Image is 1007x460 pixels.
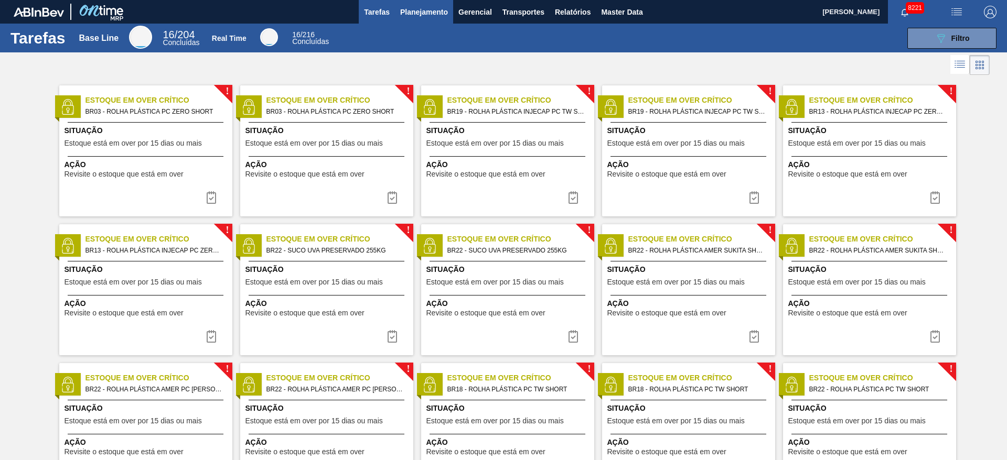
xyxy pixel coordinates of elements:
[245,309,365,317] span: Revisite o estoque que está em over
[561,187,586,208] div: Completar tarefa: 29781570
[607,448,726,456] span: Revisite o estoque que está em over
[607,278,745,286] span: Estoque está em over por 15 dias ou mais
[426,298,592,309] span: Ação
[607,139,745,147] span: Estoque está em over por 15 dias ou mais
[809,95,956,106] span: Estoque em Over Crítico
[65,170,184,178] span: Revisite o estoque que está em over
[809,106,948,117] span: BR13 - ROLHA PLÁSTICA INJECAP PC ZERO SHORT
[406,226,410,234] span: !
[607,264,773,275] span: Situação
[923,187,948,208] div: Completar tarefa: 29781571
[628,373,775,384] span: Estoque em Over Crítico
[65,417,202,425] span: Estoque está em over por 15 dias ou mais
[163,30,199,46] div: Base Line
[226,87,229,95] span: !
[85,234,232,245] span: Estoque em Over Crítico
[628,384,767,395] span: BR18 - ROLHA PLÁSTICA PC TW SHORT
[447,106,586,117] span: BR19 - ROLHA PLÁSTICA INJECAP PC TW SHORT
[422,377,437,392] img: status
[60,238,76,254] img: status
[607,159,773,170] span: Ação
[426,417,564,425] span: Estoque está em over por 15 dias ou mais
[555,6,591,18] span: Relatórios
[607,403,773,414] span: Situação
[205,191,218,204] img: icon-task complete
[888,5,922,19] button: Notificações
[788,139,926,147] span: Estoque está em over por 15 dias ou mais
[65,159,230,170] span: Ação
[400,6,448,18] span: Planejamento
[607,417,745,425] span: Estoque está em over por 15 dias ou mais
[603,238,618,254] img: status
[949,87,952,95] span: !
[923,187,948,208] button: icon-task complete
[65,298,230,309] span: Ação
[245,125,411,136] span: Situação
[292,37,329,46] span: Concluídas
[199,326,224,347] button: icon-task complete
[245,139,383,147] span: Estoque está em over por 15 dias ou mais
[788,278,926,286] span: Estoque está em over por 15 dias ou mais
[607,437,773,448] span: Ação
[199,187,224,208] button: icon-task complete
[949,365,952,373] span: !
[406,365,410,373] span: !
[587,87,591,95] span: !
[561,187,586,208] button: icon-task complete
[426,448,545,456] span: Revisite o estoque que está em over
[923,326,948,347] div: Completar tarefa: 29781616
[163,29,195,40] span: / 204
[245,298,411,309] span: Ação
[809,245,948,256] span: BR22 - ROLHA PLÁSTICA AMER SUKITA SHORT
[422,238,437,254] img: status
[426,170,545,178] span: Revisite o estoque que está em over
[788,437,954,448] span: Ação
[386,330,399,343] img: icon-task complete
[245,403,411,414] span: Situação
[628,95,775,106] span: Estoque em Over Crítico
[85,373,232,384] span: Estoque em Over Crítico
[561,326,586,347] button: icon-task complete
[380,187,405,208] button: icon-task complete
[426,125,592,136] span: Situação
[65,309,184,317] span: Revisite o estoque que está em over
[784,99,799,115] img: status
[65,264,230,275] span: Situação
[742,326,767,347] button: icon-task complete
[607,125,773,136] span: Situação
[447,384,586,395] span: BR18 - ROLHA PLÁSTICA PC TW SHORT
[245,278,383,286] span: Estoque está em over por 15 dias ou mais
[292,30,301,39] span: 16
[788,403,954,414] span: Situação
[970,55,990,75] div: Visão em Cards
[65,448,184,456] span: Revisite o estoque que está em over
[163,29,174,40] span: 16
[163,38,199,47] span: Concluídas
[364,6,390,18] span: Tarefas
[788,417,926,425] span: Estoque está em over por 15 dias ou mais
[245,417,383,425] span: Estoque está em over por 15 dias ou mais
[788,298,954,309] span: Ação
[65,403,230,414] span: Situação
[199,187,224,208] div: Completar tarefa: 29781559
[380,326,405,347] div: Completar tarefa: 29781613
[266,384,405,395] span: BR22 - ROLHA PLÁSTICA AMER PC SHORT
[426,309,545,317] span: Revisite o estoque que está em over
[245,448,365,456] span: Revisite o estoque que está em over
[788,159,954,170] span: Ação
[226,226,229,234] span: !
[447,234,594,245] span: Estoque em Over Crítico
[607,170,726,178] span: Revisite o estoque que está em over
[10,32,66,44] h1: Tarefas
[587,226,591,234] span: !
[502,6,544,18] span: Transportes
[60,377,76,392] img: status
[768,87,772,95] span: !
[788,170,907,178] span: Revisite o estoque que está em over
[788,309,907,317] span: Revisite o estoque que está em over
[984,6,997,18] img: Logout
[85,245,224,256] span: BR13 - ROLHA PLÁSTICA INJECAP PC ZERO SHORT
[587,365,591,373] span: !
[292,30,315,39] span: / 216
[567,330,580,343] img: icon-task complete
